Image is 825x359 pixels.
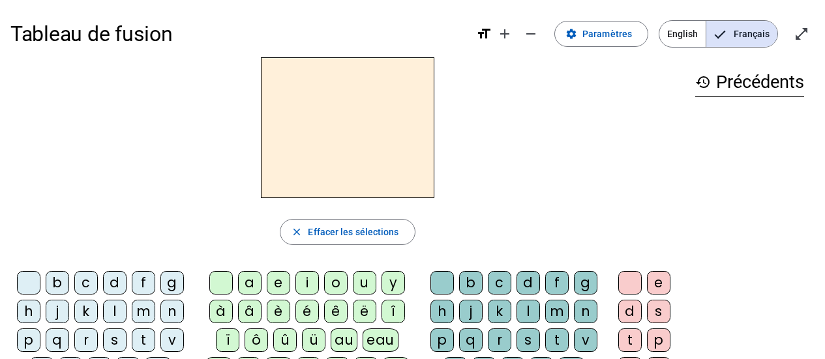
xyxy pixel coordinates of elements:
[574,300,597,323] div: n
[618,300,642,323] div: d
[353,300,376,323] div: ë
[132,300,155,323] div: m
[488,271,511,294] div: c
[302,328,325,352] div: ü
[497,26,513,42] mat-icon: add
[353,271,376,294] div: u
[17,300,40,323] div: h
[517,328,540,352] div: s
[647,328,670,352] div: p
[103,271,127,294] div: d
[545,328,569,352] div: t
[103,328,127,352] div: s
[794,26,809,42] mat-icon: open_in_full
[618,328,642,352] div: t
[291,226,303,238] mat-icon: close
[695,68,804,97] h3: Précédents
[517,271,540,294] div: d
[574,328,597,352] div: v
[488,328,511,352] div: r
[459,300,483,323] div: j
[267,300,290,323] div: è
[430,328,454,352] div: p
[565,28,577,40] mat-icon: settings
[273,328,297,352] div: û
[331,328,357,352] div: au
[523,26,539,42] mat-icon: remove
[132,271,155,294] div: f
[459,271,483,294] div: b
[647,300,670,323] div: s
[74,328,98,352] div: r
[382,271,405,294] div: y
[554,21,648,47] button: Paramètres
[517,300,540,323] div: l
[308,224,398,240] span: Effacer les sélections
[46,271,69,294] div: b
[267,271,290,294] div: e
[574,271,597,294] div: g
[382,300,405,323] div: î
[103,300,127,323] div: l
[280,219,415,245] button: Effacer les sélections
[545,300,569,323] div: m
[46,328,69,352] div: q
[476,26,492,42] mat-icon: format_size
[245,328,268,352] div: ô
[160,300,184,323] div: n
[788,21,815,47] button: Entrer en plein écran
[324,271,348,294] div: o
[659,20,778,48] mat-button-toggle-group: Language selection
[430,300,454,323] div: h
[706,21,777,47] span: Français
[74,271,98,294] div: c
[647,271,670,294] div: e
[238,300,262,323] div: â
[295,271,319,294] div: i
[160,271,184,294] div: g
[74,300,98,323] div: k
[10,13,466,55] h1: Tableau de fusion
[216,328,239,352] div: ï
[238,271,262,294] div: a
[324,300,348,323] div: ê
[582,26,632,42] span: Paramètres
[17,328,40,352] div: p
[46,300,69,323] div: j
[209,300,233,323] div: à
[545,271,569,294] div: f
[659,21,706,47] span: English
[160,328,184,352] div: v
[363,328,398,352] div: eau
[295,300,319,323] div: é
[488,300,511,323] div: k
[492,21,518,47] button: Augmenter la taille de la police
[695,74,711,90] mat-icon: history
[459,328,483,352] div: q
[518,21,544,47] button: Diminuer la taille de la police
[132,328,155,352] div: t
